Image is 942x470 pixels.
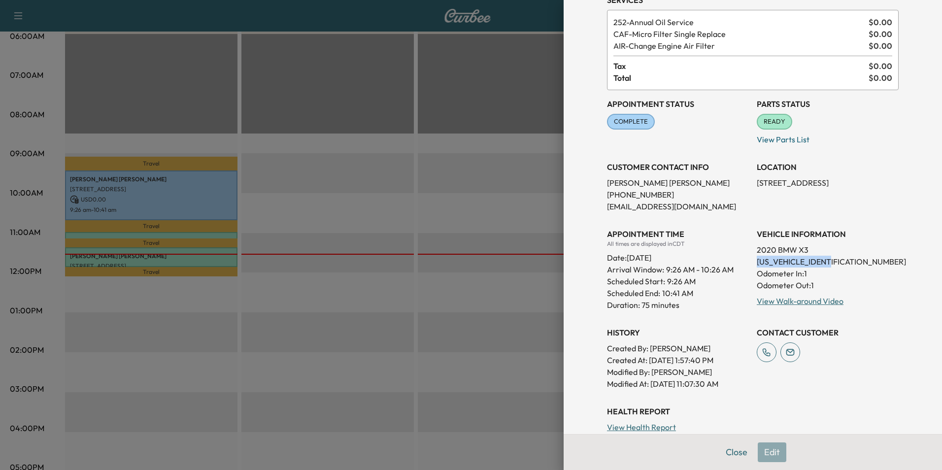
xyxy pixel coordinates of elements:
h3: Parts Status [757,98,899,110]
a: View Health Report [607,422,676,432]
span: Change Engine Air Filter [613,40,865,52]
p: Odometer Out: 1 [757,279,899,291]
p: Scheduled End: [607,287,660,299]
span: Tax [613,60,869,72]
p: Created At : [DATE] 1:57:40 PM [607,354,749,366]
p: [PHONE_NUMBER] [607,189,749,201]
p: 9:26 AM [667,275,696,287]
p: Scheduled Start: [607,275,665,287]
p: Odometer In: 1 [757,268,899,279]
a: View Walk-around Video [757,296,843,306]
p: Modified By : [PERSON_NAME] [607,366,749,378]
button: Close [719,442,754,462]
p: View Parts List [757,130,899,145]
span: 9:26 AM - 10:26 AM [666,264,734,275]
span: COMPLETE [608,117,654,127]
p: Arrival Window: [607,264,749,275]
span: Total [613,72,869,84]
p: [US_VEHICLE_IDENTIFICATION_NUMBER] [757,256,899,268]
h3: History [607,327,749,338]
h3: LOCATION [757,161,899,173]
span: READY [758,117,791,127]
p: Created By : [PERSON_NAME] [607,342,749,354]
span: $ 0.00 [869,16,892,28]
h3: CONTACT CUSTOMER [757,327,899,338]
span: $ 0.00 [869,28,892,40]
p: [EMAIL_ADDRESS][DOMAIN_NAME] [607,201,749,212]
div: All times are displayed in CDT [607,240,749,248]
p: Modified At : [DATE] 11:07:30 AM [607,378,749,390]
p: 2020 BMW X3 [757,244,899,256]
p: [PERSON_NAME] [PERSON_NAME] [607,177,749,189]
span: $ 0.00 [869,60,892,72]
span: $ 0.00 [869,40,892,52]
span: Micro Filter Single Replace [613,28,865,40]
h3: CUSTOMER CONTACT INFO [607,161,749,173]
p: 10:41 AM [662,287,693,299]
div: Date: [DATE] [607,248,749,264]
h3: APPOINTMENT TIME [607,228,749,240]
p: Duration: 75 minutes [607,299,749,311]
span: Annual Oil Service [613,16,865,28]
p: [STREET_ADDRESS] [757,177,899,189]
span: $ 0.00 [869,72,892,84]
h3: Health Report [607,405,899,417]
h3: VEHICLE INFORMATION [757,228,899,240]
h3: Appointment Status [607,98,749,110]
